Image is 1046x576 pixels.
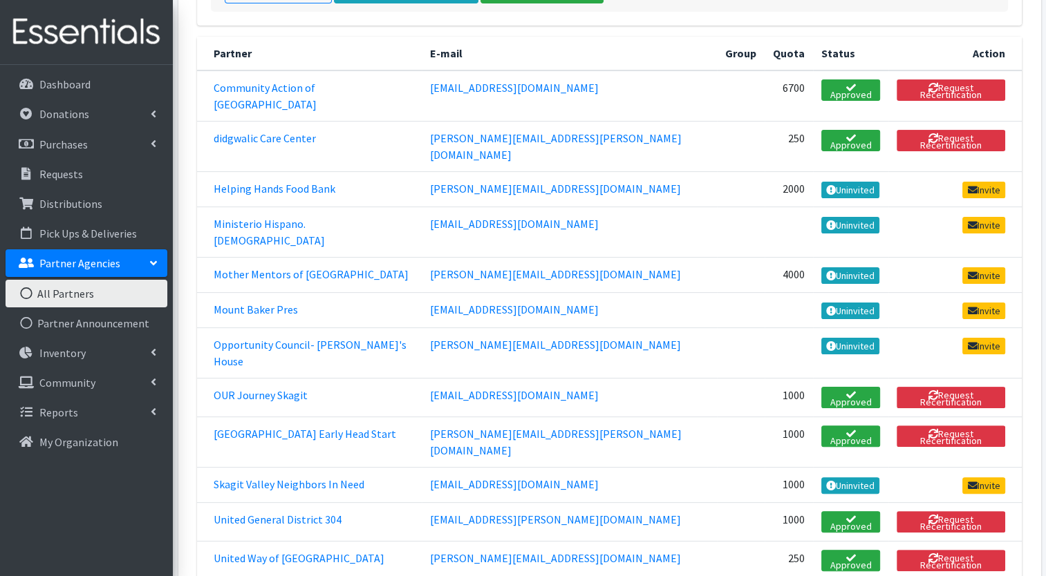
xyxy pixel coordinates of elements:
[897,79,1005,101] button: Request Recertification
[430,338,681,352] a: [PERSON_NAME][EMAIL_ADDRESS][DOMAIN_NAME]
[6,131,167,158] a: Purchases
[6,160,167,188] a: Requests
[214,131,316,145] a: didgwalic Care Center
[765,257,813,292] td: 4000
[430,267,681,281] a: [PERSON_NAME][EMAIL_ADDRESS][DOMAIN_NAME]
[962,267,1005,284] a: Invite
[6,70,167,98] a: Dashboard
[821,477,880,494] a: Uninvited
[6,100,167,128] a: Donations
[821,267,880,284] a: Uninvited
[197,37,422,70] th: Partner
[430,512,681,526] a: [EMAIL_ADDRESS][PERSON_NAME][DOMAIN_NAME]
[765,378,813,416] td: 1000
[897,425,1005,447] button: Request Recertification
[39,346,86,360] p: Inventory
[430,551,681,565] a: [PERSON_NAME][EMAIL_ADDRESS][DOMAIN_NAME]
[821,338,880,354] a: Uninvited
[422,37,717,70] th: E-mail
[214,182,335,195] a: Helping Hands Food Bank
[6,309,167,337] a: Partner Announcement
[39,167,83,181] p: Requests
[821,303,880,319] a: Uninvited
[214,427,396,441] a: [GEOGRAPHIC_DATA] Early Head Start
[39,197,102,211] p: Distributions
[6,249,167,277] a: Partner Agencies
[962,217,1005,233] a: Invite
[821,387,881,408] a: Approved
[962,303,1005,319] a: Invite
[430,131,682,162] a: [PERSON_NAME][EMAIL_ADDRESS][PERSON_NAME][DOMAIN_NAME]
[821,550,881,571] a: Approved
[821,182,880,198] a: Uninvited
[962,477,1005,494] a: Invite
[765,70,813,122] td: 6700
[214,81,317,111] a: Community Action of [GEOGRAPHIC_DATA]
[6,399,167,426] a: Reports
[6,428,167,456] a: My Organization
[765,467,813,502] td: 1000
[430,427,682,457] a: [PERSON_NAME][EMAIL_ADDRESS][PERSON_NAME][DOMAIN_NAME]
[430,182,681,195] a: [PERSON_NAME][EMAIL_ADDRESS][DOMAIN_NAME]
[6,190,167,218] a: Distributions
[765,503,813,541] td: 1000
[765,416,813,467] td: 1000
[6,339,167,367] a: Inventory
[821,511,881,532] a: Approved
[430,388,599,402] a: [EMAIL_ADDRESS][DOMAIN_NAME]
[765,171,813,207] td: 2000
[39,227,137,240] p: Pick Ups & Deliveries
[214,388,308,402] a: OUR Journey Skagit
[39,77,91,91] p: Dashboard
[39,137,88,151] p: Purchases
[962,182,1005,198] a: Invite
[214,338,407,368] a: Opportunity Council- [PERSON_NAME]'s House
[39,256,120,270] p: Partner Agencies
[6,220,167,247] a: Pick Ups & Deliveries
[765,37,813,70] th: Quota
[39,376,95,390] p: Community
[888,37,1022,70] th: Action
[430,303,599,316] a: [EMAIL_ADDRESS][DOMAIN_NAME]
[214,217,325,247] a: Ministerio Hispano. [DEMOGRAPHIC_DATA]
[6,369,167,396] a: Community
[821,217,880,233] a: Uninvited
[214,267,409,281] a: Mother Mentors of [GEOGRAPHIC_DATA]
[39,107,89,121] p: Donations
[821,130,881,151] a: Approved
[962,338,1005,354] a: Invite
[214,512,342,526] a: United General District 304
[897,511,1005,532] button: Request Recertification
[897,387,1005,408] button: Request Recertification
[821,425,881,447] a: Approved
[897,550,1005,571] button: Request Recertification
[813,37,889,70] th: Status
[765,121,813,171] td: 250
[214,477,364,491] a: Skagit Valley Neighbors In Need
[717,37,765,70] th: Group
[430,217,599,231] a: [EMAIL_ADDRESS][DOMAIN_NAME]
[214,303,298,316] a: Mount Baker Pres
[6,280,167,307] a: All Partners
[39,435,118,449] p: My Organization
[430,81,599,95] a: [EMAIL_ADDRESS][DOMAIN_NAME]
[39,405,78,419] p: Reports
[897,130,1005,151] button: Request Recertification
[821,79,881,101] a: Approved
[6,9,167,55] img: HumanEssentials
[214,551,384,565] a: United Way of [GEOGRAPHIC_DATA]
[430,477,599,491] a: [EMAIL_ADDRESS][DOMAIN_NAME]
